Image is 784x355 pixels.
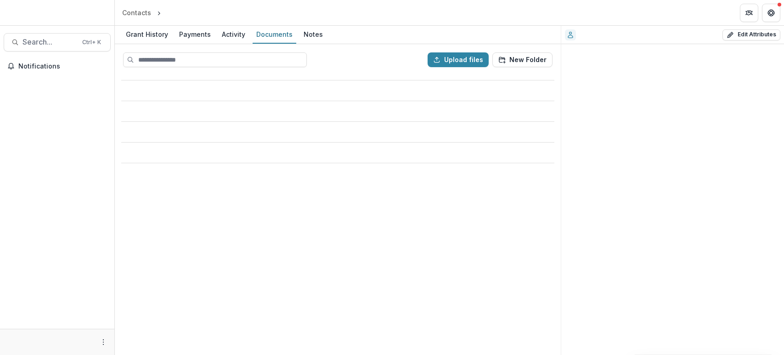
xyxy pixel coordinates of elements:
button: More [98,337,109,348]
nav: breadcrumb [118,6,202,19]
a: Documents [253,26,296,44]
span: Search... [23,38,77,46]
div: Ctrl + K [80,37,103,47]
span: Notifications [18,63,107,70]
div: Documents [253,28,296,41]
div: Payments [175,28,214,41]
button: Partners [740,4,758,22]
a: Activity [218,26,249,44]
button: Get Help [762,4,780,22]
button: Edit Attributes [722,29,780,40]
a: Contacts [118,6,155,19]
button: New Folder [492,52,553,67]
div: Activity [218,28,249,41]
div: Notes [300,28,327,41]
a: Grant History [122,26,172,44]
div: Grant History [122,28,172,41]
button: Notifications [4,59,111,74]
button: Search... [4,33,111,52]
div: Contacts [122,8,151,17]
a: Notes [300,26,327,44]
button: Upload files [428,52,489,67]
a: Payments [175,26,214,44]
